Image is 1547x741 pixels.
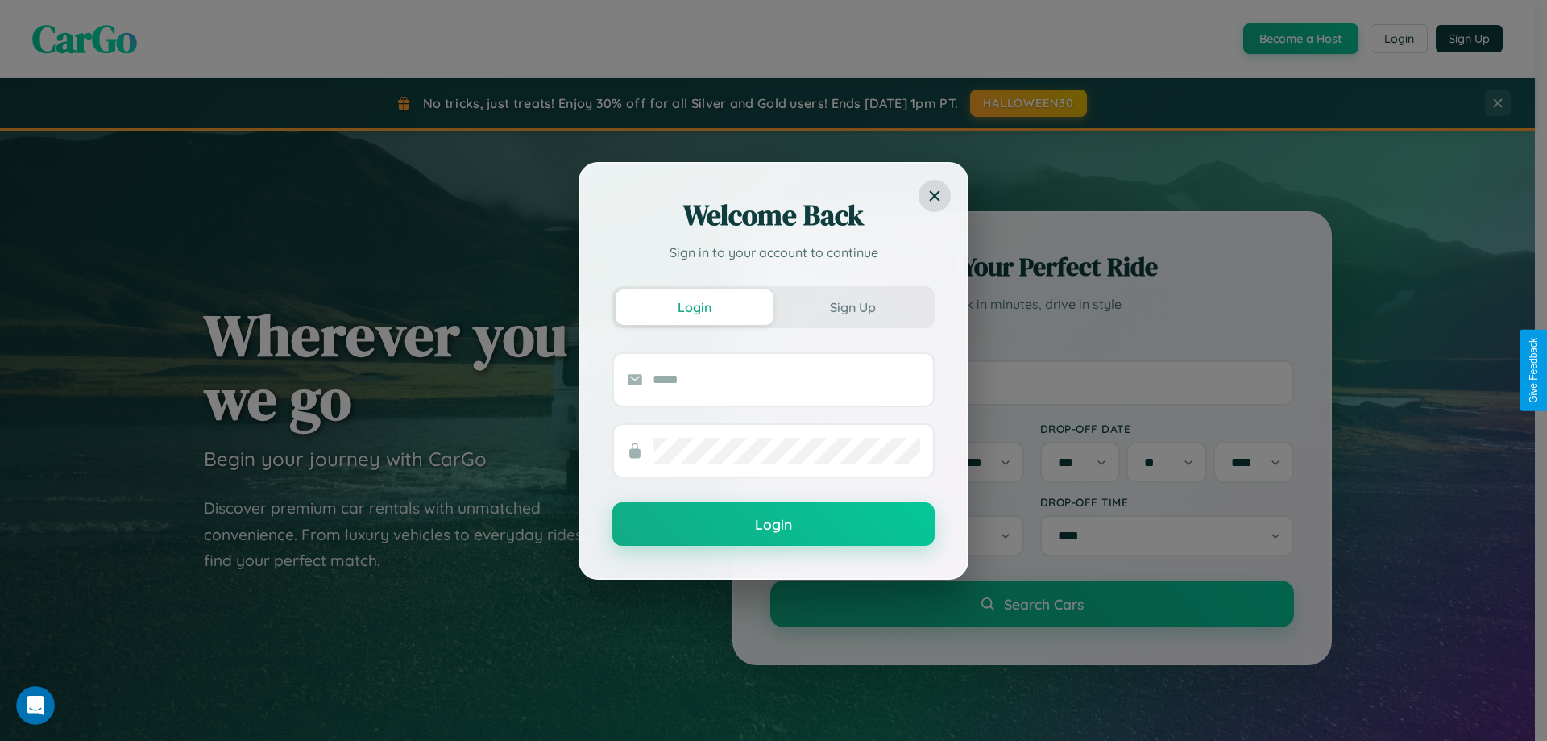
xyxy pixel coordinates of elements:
[616,289,773,325] button: Login
[16,686,55,725] iframe: Intercom live chat
[612,196,935,235] h2: Welcome Back
[612,502,935,546] button: Login
[612,243,935,262] p: Sign in to your account to continue
[1528,338,1539,403] div: Give Feedback
[773,289,931,325] button: Sign Up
